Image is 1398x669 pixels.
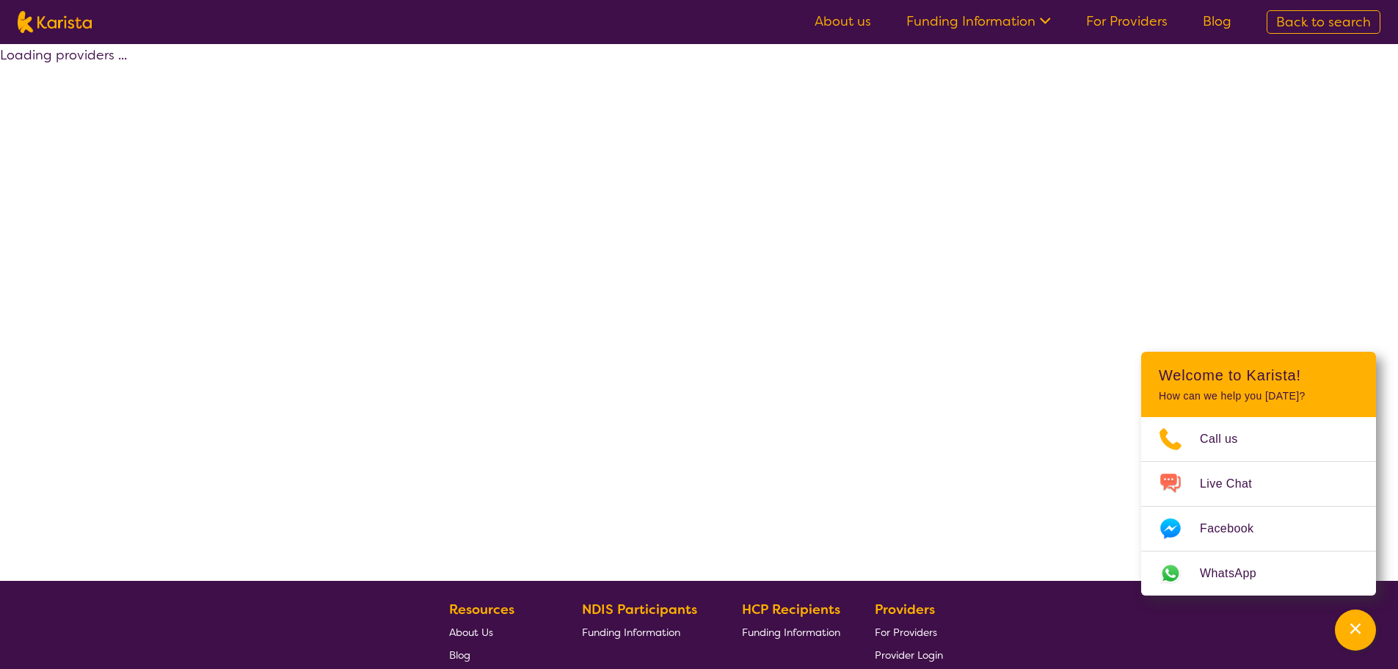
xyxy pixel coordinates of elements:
[1141,352,1376,596] div: Channel Menu
[449,648,470,662] span: Blog
[1200,563,1274,585] span: WhatsApp
[449,626,493,639] span: About Us
[582,626,680,639] span: Funding Information
[449,643,547,666] a: Blog
[1200,518,1271,540] span: Facebook
[906,12,1051,30] a: Funding Information
[742,601,840,618] b: HCP Recipients
[582,601,697,618] b: NDIS Participants
[449,601,514,618] b: Resources
[1159,390,1358,402] p: How can we help you [DATE]?
[1159,366,1358,384] h2: Welcome to Karista!
[1200,428,1256,450] span: Call us
[875,601,935,618] b: Providers
[875,621,943,643] a: For Providers
[875,626,937,639] span: For Providers
[1141,417,1376,596] ul: Choose channel
[742,626,840,639] span: Funding Information
[1086,12,1168,30] a: For Providers
[1200,473,1270,495] span: Live Chat
[1335,610,1376,651] button: Channel Menu
[582,621,708,643] a: Funding Information
[875,648,943,662] span: Provider Login
[18,11,92,33] img: Karista logo
[449,621,547,643] a: About Us
[1141,552,1376,596] a: Web link opens in a new tab.
[742,621,840,643] a: Funding Information
[875,643,943,666] a: Provider Login
[1276,13,1371,31] span: Back to search
[815,12,871,30] a: About us
[1267,10,1380,34] a: Back to search
[1203,12,1231,30] a: Blog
